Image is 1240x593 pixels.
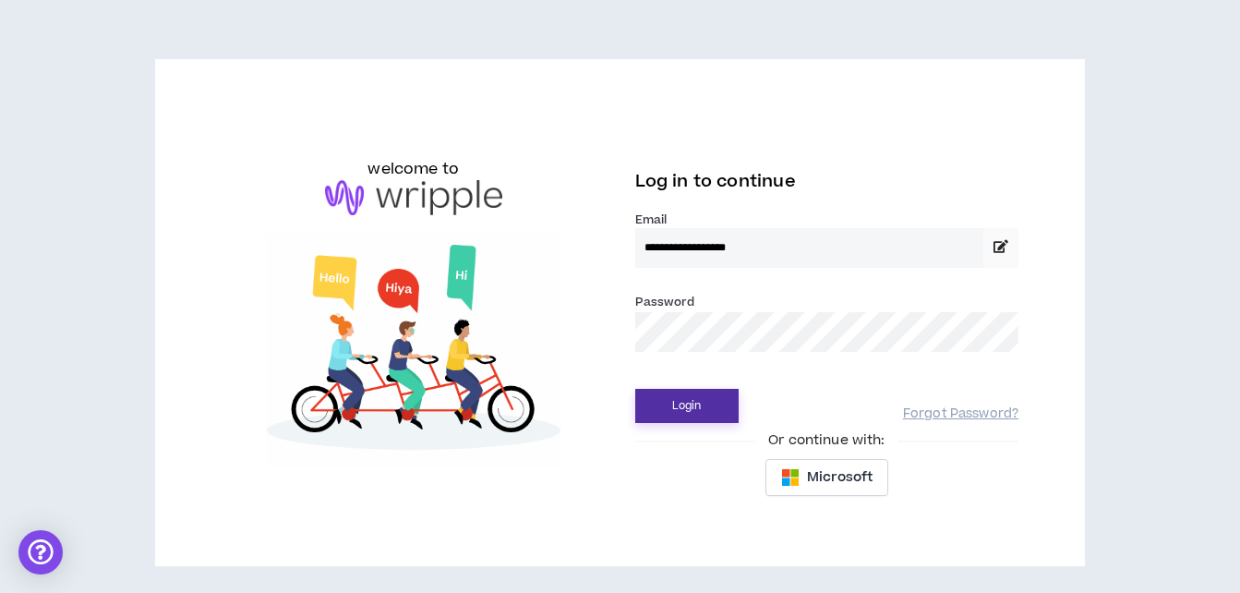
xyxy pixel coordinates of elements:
[903,405,1018,423] a: Forgot Password?
[807,467,873,488] span: Microsoft
[755,430,897,451] span: Or continue with:
[222,234,606,467] img: Welcome to Wripple
[367,158,459,180] h6: welcome to
[635,212,1019,228] label: Email
[765,459,888,496] button: Microsoft
[635,170,796,193] span: Log in to continue
[18,530,63,575] div: Open Intercom Messenger
[325,180,502,215] img: logo-brand.png
[635,389,739,423] button: Login
[635,294,695,310] label: Password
